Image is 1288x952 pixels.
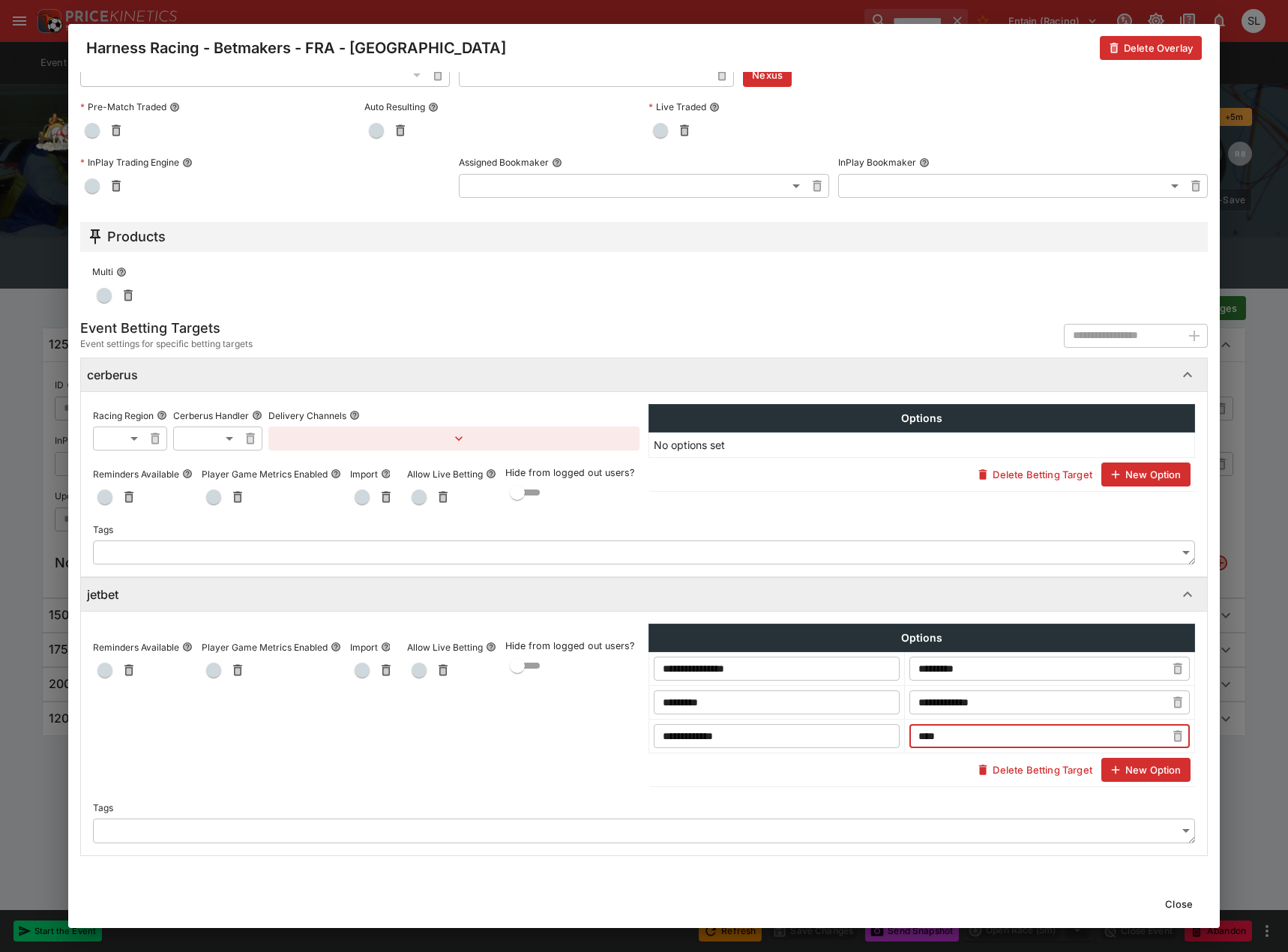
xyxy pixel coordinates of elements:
[838,156,916,169] p: InPlay Bookmaker
[93,468,179,480] p: Reminders Available
[87,587,118,603] h6: jetbet
[969,463,1101,486] button: Delete Betting Target
[969,758,1101,782] button: Delete Betting Target
[80,100,166,113] p: Pre-Match Traded
[182,157,193,168] button: InPlay Trading Engine
[350,641,378,654] p: Import
[486,469,496,479] button: Allow Live Betting
[709,102,720,112] button: Live Traded
[93,641,179,654] p: Reminders Available
[919,157,930,168] button: InPlay Bookmaker
[331,469,341,479] button: Player Game Metrics Enabled
[169,102,180,112] button: Pre-Match Traded
[202,641,328,654] p: Player Game Metrics Enabled
[92,265,113,278] p: Multi
[505,639,640,654] p: Hide from logged out users?
[649,405,1195,433] th: Options
[743,63,792,87] button: Nexus
[80,156,179,169] p: InPlay Trading Engine
[1101,463,1191,486] button: New Option
[182,642,193,652] button: Reminders Available
[428,102,439,112] button: Auto Resulting
[107,228,166,245] h5: Products
[252,410,262,421] button: Cerberus Handler
[505,466,640,480] p: Hide from logged out users?
[486,642,496,652] button: Allow Live Betting
[407,641,483,654] p: Allow Live Betting
[202,468,328,480] p: Player Game Metrics Enabled
[407,468,483,480] p: Allow Live Betting
[268,409,346,422] p: Delivery Channels
[93,523,113,536] p: Tags
[1100,36,1202,60] button: Delete Overlay
[1156,892,1202,916] button: Close
[381,642,391,652] button: Import
[349,410,360,421] button: Delivery Channels
[93,801,113,814] p: Tags
[157,410,167,421] button: Racing Region
[364,100,425,113] p: Auto Resulting
[173,409,249,422] p: Cerberus Handler
[552,157,562,168] button: Assigned Bookmaker
[350,468,378,480] p: Import
[648,100,706,113] p: Live Traded
[182,469,193,479] button: Reminders Available
[649,433,1195,458] td: No options set
[649,624,1195,652] th: Options
[93,409,154,422] p: Racing Region
[80,337,253,352] span: Event settings for specific betting targets
[87,367,138,383] h6: cerberus
[116,267,127,277] button: Multi
[80,319,253,337] h5: Event Betting Targets
[459,156,549,169] p: Assigned Bookmaker
[331,642,341,652] button: Player Game Metrics Enabled
[86,38,506,58] h4: Harness Racing - Betmakers - FRA - [GEOGRAPHIC_DATA]
[1101,758,1191,782] button: New Option
[381,469,391,479] button: Import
